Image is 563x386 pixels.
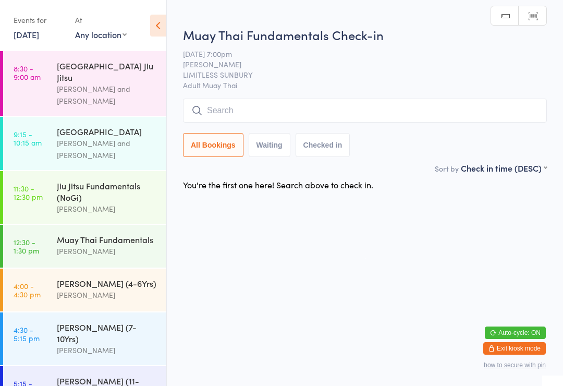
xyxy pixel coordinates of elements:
a: 8:30 -9:00 am[GEOGRAPHIC_DATA] Jiu Jitsu[PERSON_NAME] and [PERSON_NAME] [3,51,166,116]
button: Exit kiosk mode [483,342,546,355]
span: Adult Muay Thai [183,80,547,90]
h2: Muay Thai Fundamentals Check-in [183,26,547,43]
div: [GEOGRAPHIC_DATA] [57,126,157,137]
time: 8:30 - 9:00 am [14,64,41,81]
div: [PERSON_NAME] and [PERSON_NAME] [57,83,157,107]
a: 9:15 -10:15 am[GEOGRAPHIC_DATA][PERSON_NAME] and [PERSON_NAME] [3,117,166,170]
input: Search [183,99,547,123]
div: [PERSON_NAME] (4-6Yrs) [57,278,157,289]
time: 4:00 - 4:30 pm [14,282,41,298]
time: 12:30 - 1:30 pm [14,238,39,255]
button: how to secure with pin [484,361,546,369]
div: [PERSON_NAME] and [PERSON_NAME] [57,137,157,161]
button: Auto-cycle: ON [485,327,546,339]
span: LIMITLESS SUNBURY [183,69,531,80]
a: 12:30 -1:30 pmMuay Thai Fundamentals[PERSON_NAME] [3,225,166,268]
div: Any location [75,29,127,40]
div: Jiu Jitsu Fundamentals (NoGi) [57,180,157,203]
button: Waiting [249,133,290,157]
span: [PERSON_NAME] [183,59,531,69]
div: At [75,11,127,29]
button: Checked in [296,133,350,157]
a: 4:00 -4:30 pm[PERSON_NAME] (4-6Yrs)[PERSON_NAME] [3,269,166,311]
div: [PERSON_NAME] [57,245,157,257]
div: Events for [14,11,65,29]
div: [PERSON_NAME] [57,344,157,356]
a: 4:30 -5:15 pm[PERSON_NAME] (7-10Yrs)[PERSON_NAME] [3,312,166,365]
a: [DATE] [14,29,39,40]
div: Muay Thai Fundamentals [57,234,157,245]
button: All Bookings [183,133,243,157]
div: [PERSON_NAME] [57,203,157,215]
a: 11:30 -12:30 pmJiu Jitsu Fundamentals (NoGi)[PERSON_NAME] [3,171,166,224]
span: [DATE] 7:00pm [183,49,531,59]
div: Check in time (DESC) [461,162,547,174]
time: 4:30 - 5:15 pm [14,325,40,342]
div: [GEOGRAPHIC_DATA] Jiu Jitsu [57,60,157,83]
time: 11:30 - 12:30 pm [14,184,43,201]
time: 9:15 - 10:15 am [14,130,42,147]
div: [PERSON_NAME] [57,289,157,301]
div: You're the first one here! Search above to check in. [183,179,373,190]
div: [PERSON_NAME] (7-10Yrs) [57,321,157,344]
label: Sort by [435,163,459,174]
